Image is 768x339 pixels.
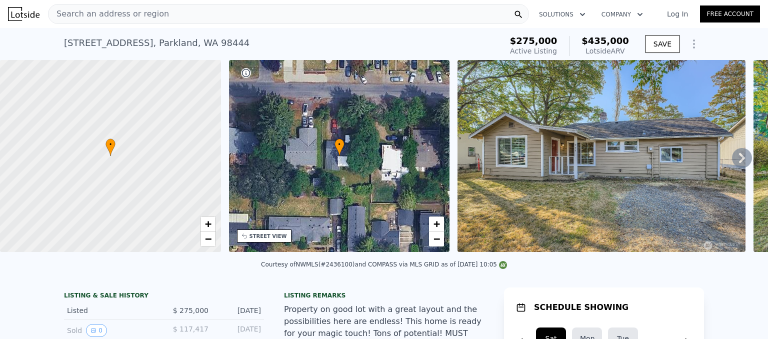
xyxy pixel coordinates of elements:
[534,301,628,313] h1: SCHEDULE SHOWING
[334,140,344,149] span: •
[216,324,261,337] div: [DATE]
[173,306,208,314] span: $ 275,000
[64,291,264,301] div: LISTING & SALE HISTORY
[173,325,208,333] span: $ 117,417
[581,46,629,56] div: Lotside ARV
[284,291,484,299] div: Listing remarks
[204,232,211,245] span: −
[67,324,156,337] div: Sold
[216,305,261,315] div: [DATE]
[645,35,680,53] button: SAVE
[581,35,629,46] span: $435,000
[499,261,507,269] img: NWMLS Logo
[429,231,444,246] a: Zoom out
[433,217,440,230] span: +
[249,232,287,240] div: STREET VIEW
[593,5,651,23] button: Company
[105,140,115,149] span: •
[429,216,444,231] a: Zoom in
[200,231,215,246] a: Zoom out
[200,216,215,231] a: Zoom in
[67,305,156,315] div: Listed
[655,9,700,19] a: Log In
[204,217,211,230] span: +
[48,8,169,20] span: Search an address or region
[510,47,557,55] span: Active Listing
[334,138,344,156] div: •
[531,5,593,23] button: Solutions
[86,324,107,337] button: View historical data
[105,138,115,156] div: •
[684,34,704,54] button: Show Options
[510,35,557,46] span: $275,000
[261,261,507,268] div: Courtesy of NWMLS (#2436100) and COMPASS via MLS GRID as of [DATE] 10:05
[64,36,249,50] div: [STREET_ADDRESS] , Parkland , WA 98444
[433,232,440,245] span: −
[457,60,745,252] img: Sale: 169791917 Parcel: 100691410
[700,5,760,22] a: Free Account
[8,7,39,21] img: Lotside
